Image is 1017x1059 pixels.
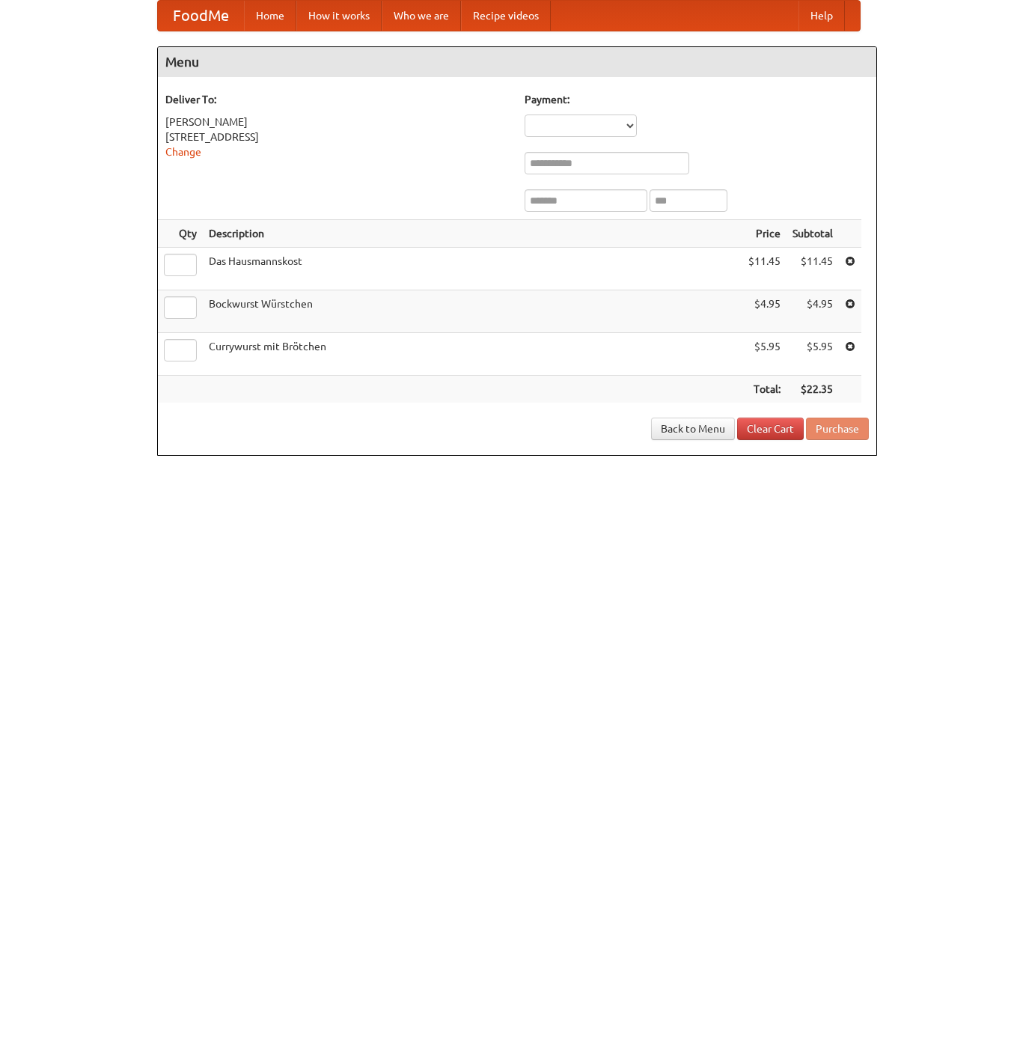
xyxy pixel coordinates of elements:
[165,92,510,107] h5: Deliver To:
[525,92,869,107] h5: Payment:
[787,333,839,376] td: $5.95
[787,376,839,403] th: $22.35
[806,418,869,440] button: Purchase
[203,248,742,290] td: Das Hausmannskost
[742,333,787,376] td: $5.95
[244,1,296,31] a: Home
[651,418,735,440] a: Back to Menu
[165,115,510,129] div: [PERSON_NAME]
[742,248,787,290] td: $11.45
[158,220,203,248] th: Qty
[203,290,742,333] td: Bockwurst Würstchen
[165,146,201,158] a: Change
[382,1,461,31] a: Who we are
[742,290,787,333] td: $4.95
[296,1,382,31] a: How it works
[742,376,787,403] th: Total:
[787,248,839,290] td: $11.45
[158,1,244,31] a: FoodMe
[742,220,787,248] th: Price
[737,418,804,440] a: Clear Cart
[787,290,839,333] td: $4.95
[158,47,876,77] h4: Menu
[461,1,551,31] a: Recipe videos
[787,220,839,248] th: Subtotal
[165,129,510,144] div: [STREET_ADDRESS]
[203,220,742,248] th: Description
[203,333,742,376] td: Currywurst mit Brötchen
[798,1,845,31] a: Help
